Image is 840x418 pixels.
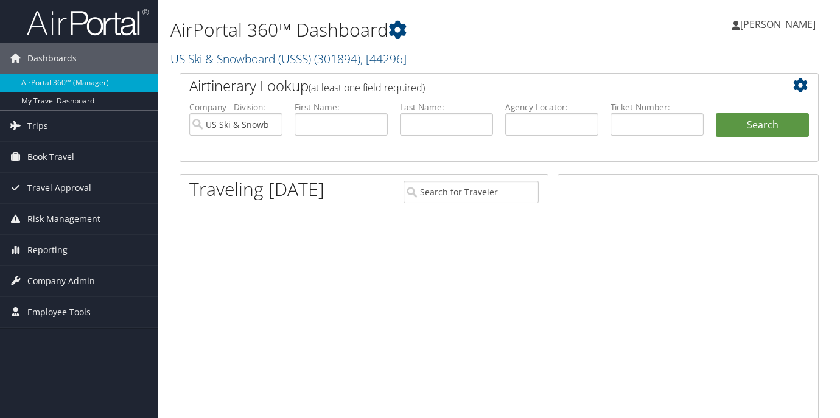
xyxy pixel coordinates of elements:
[170,51,407,67] a: US Ski & Snowboard (USSS)
[27,204,100,234] span: Risk Management
[27,142,74,172] span: Book Travel
[27,266,95,296] span: Company Admin
[27,173,91,203] span: Travel Approval
[740,18,816,31] span: [PERSON_NAME]
[404,181,539,203] input: Search for Traveler
[27,235,68,265] span: Reporting
[170,17,609,43] h1: AirPortal 360™ Dashboard
[400,101,493,113] label: Last Name:
[505,101,598,113] label: Agency Locator:
[732,6,828,43] a: [PERSON_NAME]
[716,113,809,138] button: Search
[27,111,48,141] span: Trips
[611,101,704,113] label: Ticket Number:
[314,51,360,67] span: ( 301894 )
[295,101,388,113] label: First Name:
[309,81,425,94] span: (at least one field required)
[27,43,77,74] span: Dashboards
[189,176,324,202] h1: Traveling [DATE]
[189,75,756,96] h2: Airtinerary Lookup
[360,51,407,67] span: , [ 44296 ]
[27,297,91,327] span: Employee Tools
[27,8,149,37] img: airportal-logo.png
[189,101,282,113] label: Company - Division:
